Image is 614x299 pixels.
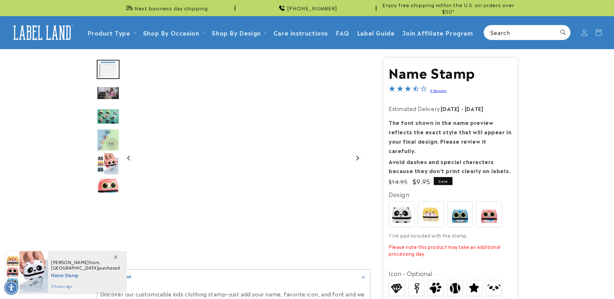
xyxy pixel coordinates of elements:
[97,129,119,151] img: null
[4,281,18,295] div: Accessibility Menu
[430,88,446,93] a: 9 Reviews
[389,118,511,154] strong: The font shown in the name preview reflects the exact style that will appear in your final design...
[389,158,510,175] strong: Avoid dashes and special characters because they don’t print clearly on labels.
[97,152,119,175] div: Go to slide 6
[208,25,269,40] summary: Shop By Design
[84,25,139,40] summary: Product Type
[398,25,477,40] a: Join Affiliate Program
[418,202,443,227] img: Buddy
[441,105,460,112] strong: [DATE]
[97,152,119,175] img: null
[97,178,119,197] img: null
[357,29,395,36] span: Label Guide
[274,29,328,36] span: Care instructions
[134,5,208,11] span: Next business day shipping
[461,105,463,112] strong: -
[332,25,353,40] a: FAQ
[389,232,512,257] div: 1 Ink pad included with the stamp.
[389,178,408,185] s: $14.95
[474,42,608,270] iframe: Gorgias live chat window
[7,20,77,45] a: Label Land
[97,176,119,199] div: Go to slide 7
[97,60,119,79] img: Premium Stamp - Label Land
[447,202,473,227] img: Blinky
[389,64,512,81] h1: Name Stamp
[51,260,120,271] span: from , purchased
[353,25,399,40] a: Label Guide
[389,243,512,257] p: Please note this product may take an additional processing day.
[434,177,452,185] span: Sale
[389,202,414,227] img: Spots
[212,28,261,37] a: Shop By Design
[97,82,119,104] div: Go to slide 3
[584,271,608,293] iframe: Gorgias live chat messenger
[270,25,332,40] a: Care instructions
[336,29,349,36] span: FAQ
[447,280,463,296] img: Baseball
[97,129,119,151] div: Go to slide 5
[87,28,130,37] a: Product Type
[51,260,89,265] span: [PERSON_NAME]
[428,281,443,295] img: Paw
[408,280,424,295] img: Lightning
[143,29,199,36] span: Shop By Occasion
[97,58,119,81] div: Go to slide 2
[486,282,502,294] img: Panda
[402,29,473,36] span: Join Affiliate Program
[389,104,512,113] p: Estimated Delivery:
[389,268,512,278] div: Icon - Optional
[465,105,484,112] strong: [DATE]
[389,86,427,94] span: 3.3-star overall rating
[413,177,430,186] span: $9.95
[51,265,98,271] span: [GEOGRAPHIC_DATA]
[556,25,570,39] button: Search
[97,86,119,100] img: null
[353,154,362,162] button: Next slide
[139,25,208,40] summary: Shop By Occasion
[287,5,337,11] span: [PHONE_NUMBER]
[97,270,370,284] summary: Description
[379,2,518,14] span: Enjoy free shipping within the U.S. on orders over $50*
[467,281,482,295] img: Star
[97,105,119,128] div: Go to slide 4
[125,154,133,162] button: Previous slide
[389,189,512,199] div: Design
[97,109,119,124] img: null
[10,23,74,43] img: Label Land
[389,281,405,295] img: Diamond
